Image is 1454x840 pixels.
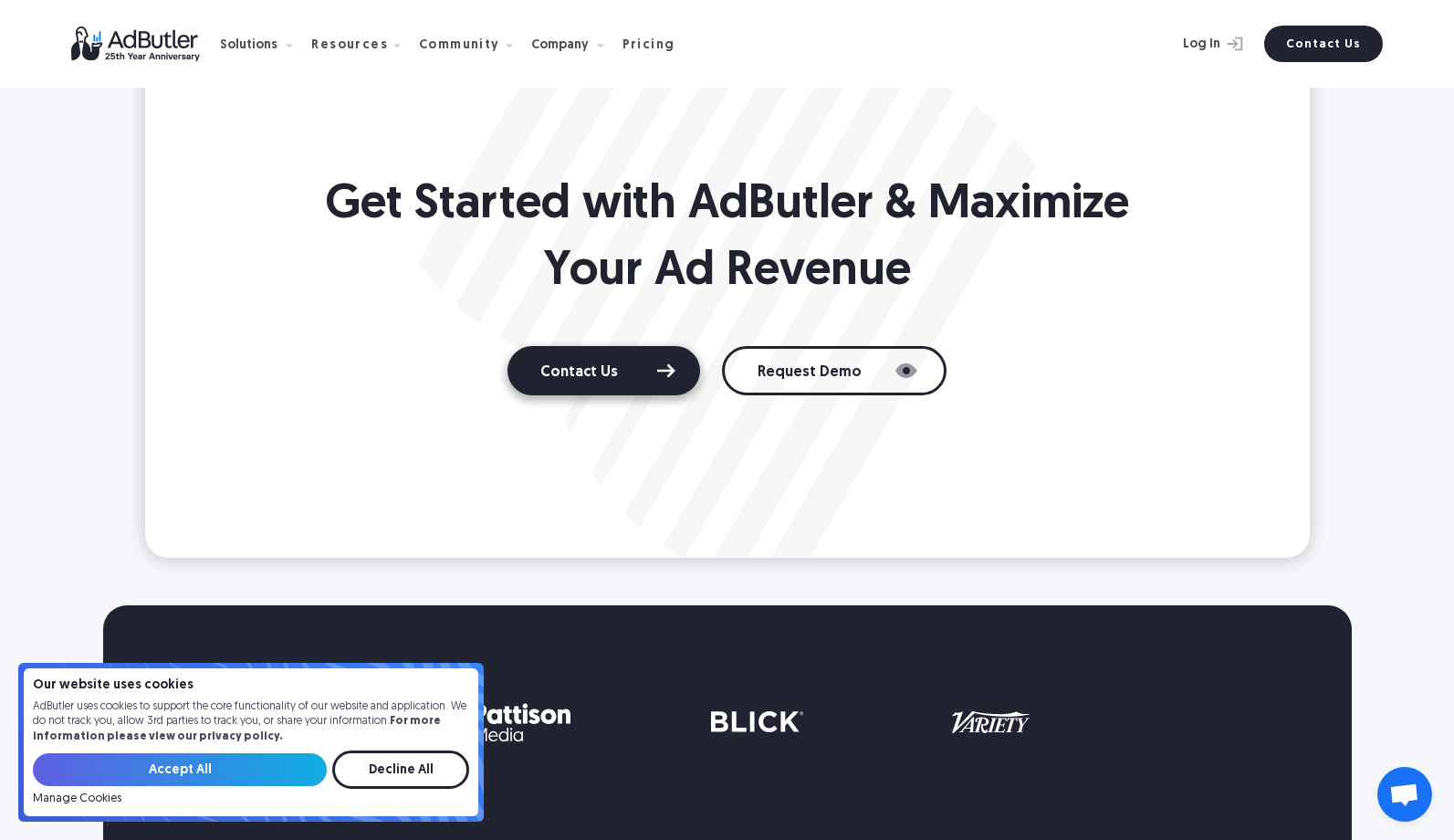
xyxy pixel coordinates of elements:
h2: Get Started with AdButler & Maximize Your Ad Revenue [317,173,1138,306]
p: AdButler uses cookies to support the core functionality of our website and application. We do not... [33,699,469,745]
div: Company [531,16,619,73]
div: Pricing [622,39,675,52]
a: Log In [1135,26,1253,62]
input: Decline All [332,751,469,789]
div: Resources [311,16,415,73]
form: Email Form [33,751,469,805]
a: Contact Us [507,346,700,395]
a: Contact Us [1264,26,1383,62]
a: Request Demo [722,346,947,395]
div: Community [419,39,500,52]
div: Solutions [220,39,277,52]
div: Company [531,39,589,52]
div: Community [419,16,528,73]
div: carousel [136,689,1319,753]
a: Pricing [622,36,690,52]
a: Manage Cookies [33,793,121,805]
div: Solutions [220,16,308,73]
div: Resources [311,39,388,52]
div: Open chat [1377,767,1432,822]
h4: Our website uses cookies [33,679,469,692]
div: 1 of 8 [136,689,1319,753]
input: Accept All [33,753,327,786]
